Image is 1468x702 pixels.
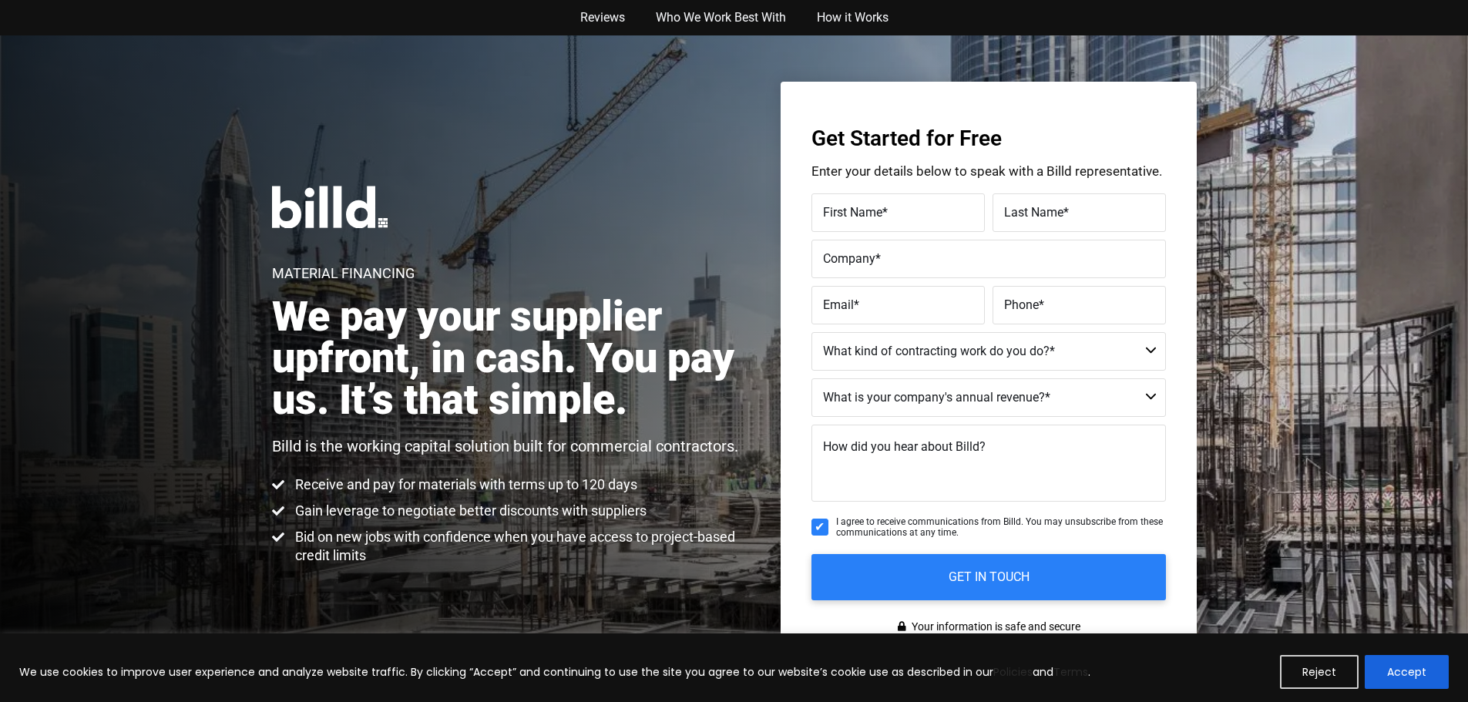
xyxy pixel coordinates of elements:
span: Bid on new jobs with confidence when you have access to project-based credit limits [291,528,751,565]
input: I agree to receive communications from Billd. You may unsubscribe from these communications at an... [811,519,828,536]
span: Receive and pay for materials with terms up to 120 days [291,475,637,494]
span: Phone [1004,297,1039,312]
span: Your information is safe and secure [908,616,1080,638]
span: Gain leverage to negotiate better discounts with suppliers [291,502,647,520]
h2: We pay your supplier upfront, in cash. You pay us. It’s that simple. [272,296,751,421]
a: Policies [993,664,1033,680]
span: Email [823,297,854,312]
p: We use cookies to improve user experience and analyze website traffic. By clicking “Accept” and c... [19,663,1090,681]
span: I agree to receive communications from Billd. You may unsubscribe from these communications at an... [836,516,1166,539]
span: Company [823,251,875,266]
span: Last Name [1004,205,1063,220]
h3: Get Started for Free [811,128,1166,149]
button: Reject [1280,655,1359,689]
button: Accept [1365,655,1449,689]
p: Billd is the working capital solution built for commercial contractors. [272,436,738,456]
a: Terms [1053,664,1088,680]
input: GET IN TOUCH [811,554,1166,600]
span: First Name [823,205,882,220]
h1: Material Financing [272,267,415,280]
span: How did you hear about Billd? [823,439,986,454]
p: Enter your details below to speak with a Billd representative. [811,165,1166,178]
